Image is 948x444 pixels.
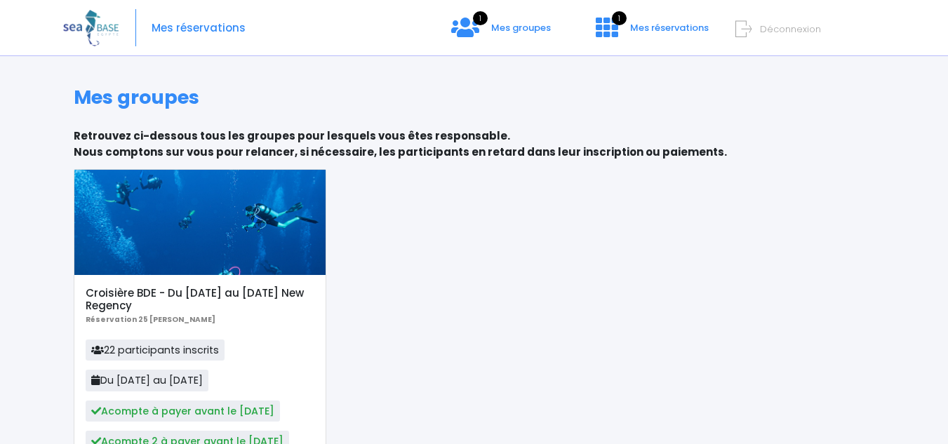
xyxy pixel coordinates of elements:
span: Mes groupes [491,21,551,34]
h5: Croisière BDE - Du [DATE] au [DATE] New Regency [86,287,314,312]
span: 22 participants inscrits [86,339,225,361]
p: Retrouvez ci-dessous tous les groupes pour lesquels vous êtes responsable. Nous comptons sur vous... [74,128,874,160]
span: 1 [473,11,488,25]
a: 1 Mes groupes [440,26,562,39]
b: Réservation 25 [PERSON_NAME] [86,314,215,325]
span: Du [DATE] au [DATE] [86,370,208,391]
a: 1 Mes réservations [585,26,717,39]
span: Déconnexion [760,22,821,36]
h1: Mes groupes [74,86,874,109]
span: Mes réservations [630,21,709,34]
span: 1 [612,11,627,25]
span: Acompte à payer avant le [DATE] [86,401,280,422]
